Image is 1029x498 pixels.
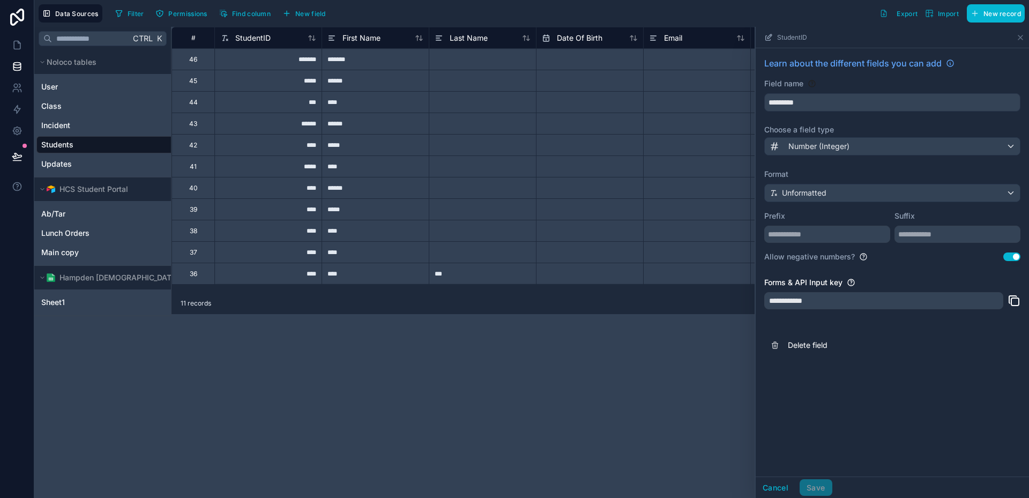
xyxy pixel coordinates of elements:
[41,81,196,92] a: User
[938,10,959,18] span: Import
[168,10,207,18] span: Permissions
[664,33,682,43] span: Email
[342,33,381,43] span: First Name
[190,205,197,214] div: 39
[36,294,233,311] div: Sheet1
[36,98,233,115] div: Class
[967,4,1025,23] button: New record
[152,5,211,21] button: Permissions
[36,205,233,222] div: Ab/Tar
[897,10,918,18] span: Export
[41,247,79,258] span: Main copy
[41,101,196,112] a: Class
[189,184,198,192] div: 40
[764,251,855,262] label: Allow negative numbers?
[777,33,807,42] span: StudentID
[189,98,198,107] div: 44
[59,184,128,195] span: HCS Student Portal
[47,185,55,194] img: Airtable Logo
[764,169,1020,180] label: Format
[894,211,1020,221] label: Suffix
[189,77,197,85] div: 45
[295,10,326,18] span: New field
[788,141,849,152] span: Number (Integer)
[39,4,102,23] button: Data Sources
[764,78,803,89] label: Field name
[128,10,144,18] span: Filter
[764,184,1020,202] button: Unformatted
[41,159,72,169] span: Updates
[47,57,96,68] span: Noloco tables
[41,139,196,150] a: Students
[876,4,921,23] button: Export
[111,5,148,21] button: Filter
[55,10,99,18] span: Data Sources
[41,228,206,239] a: Lunch Orders
[41,247,206,258] a: Main copy
[41,101,62,112] span: Class
[180,34,206,42] div: #
[181,299,211,308] span: 11 records
[59,272,221,283] span: Hampden [DEMOGRAPHIC_DATA] School Reg
[41,228,90,239] span: Lunch Orders
[155,35,163,42] span: K
[41,81,58,92] span: User
[788,340,942,351] span: Delete field
[47,273,55,282] img: Google Sheets logo
[764,211,890,221] label: Prefix
[132,32,154,45] span: Ctrl
[189,120,197,128] div: 43
[235,33,271,43] span: StudentID
[36,55,218,70] button: Noloco tables
[983,10,1021,18] span: New record
[36,270,218,285] button: Google Sheets logoHampden [DEMOGRAPHIC_DATA] School Reg
[764,124,1020,135] label: Choose a field type
[36,78,233,95] div: User
[36,155,233,173] div: Updates
[450,33,488,43] span: Last Name
[36,117,233,134] div: Incident
[41,159,196,169] a: Updates
[921,4,963,23] button: Import
[41,297,65,308] span: Sheet1
[782,188,826,198] span: Unformatted
[41,120,70,131] span: Incident
[36,136,233,153] div: Students
[279,5,330,21] button: New field
[232,10,271,18] span: Find column
[764,137,1020,155] button: Number (Integer)
[963,4,1025,23] a: New record
[764,57,955,70] a: Learn about the different fields you can add
[215,5,274,21] button: Find column
[41,120,196,131] a: Incident
[189,141,197,150] div: 42
[41,139,73,150] span: Students
[190,162,197,171] div: 41
[764,277,842,288] label: Forms & API Input key
[756,479,795,496] button: Cancel
[41,209,65,219] span: Ab/Tar
[152,5,215,21] a: Permissions
[764,333,1020,357] button: Delete field
[41,209,206,219] a: Ab/Tar
[190,248,197,257] div: 37
[557,33,602,43] span: Date Of Birth
[36,244,233,261] div: Main copy
[190,227,197,235] div: 38
[764,57,942,70] span: Learn about the different fields you can add
[36,225,233,242] div: Lunch Orders
[189,55,197,64] div: 46
[190,270,197,278] div: 36
[41,297,206,308] a: Sheet1
[36,182,218,197] button: Airtable LogoHCS Student Portal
